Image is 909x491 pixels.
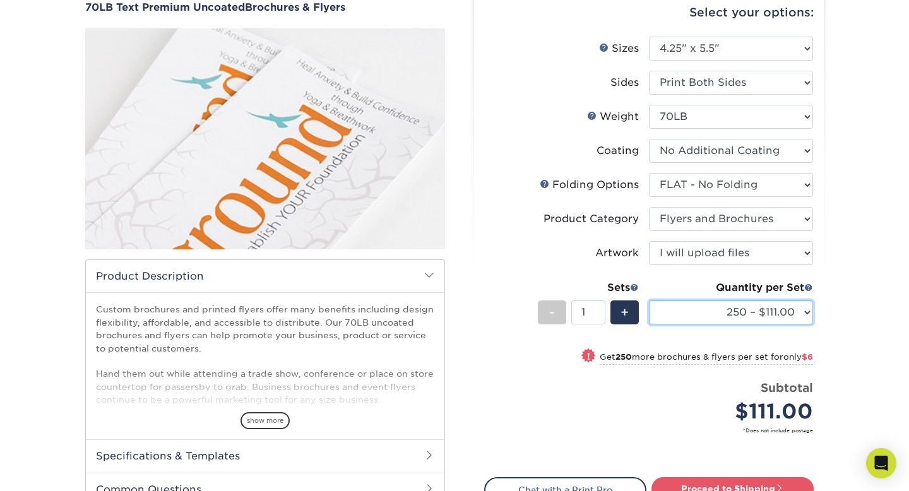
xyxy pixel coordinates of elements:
h2: Product Description [86,260,444,292]
div: Folding Options [540,177,639,192]
iframe: Google Customer Reviews [3,453,107,487]
span: $6 [802,352,813,362]
span: - [549,303,555,322]
small: *Does not include postage [494,427,813,434]
div: Artwork [595,245,639,261]
span: + [621,303,629,322]
div: Sizes [599,41,639,56]
div: Sets [538,280,639,295]
span: only [783,352,813,362]
strong: 250 [615,352,632,362]
div: Coating [597,143,639,158]
span: show more [241,412,290,429]
div: $111.00 [658,396,813,427]
div: Product Category [544,211,639,227]
small: Get more brochures & flyers per set for [600,352,813,365]
div: Sides [610,75,639,90]
span: ! [587,350,590,363]
div: Open Intercom Messenger [866,448,896,478]
h1: Brochures & Flyers [85,1,445,13]
div: Weight [587,109,639,124]
div: Quantity per Set [649,280,813,295]
a: 70LB Text Premium UncoatedBrochures & Flyers [85,1,445,13]
p: Custom brochures and printed flyers offer many benefits including design flexibility, affordable,... [96,303,434,470]
img: 70LB Text<br/>Premium Uncoated 01 [85,15,445,263]
span: 70LB Text Premium Uncoated [85,1,245,13]
h2: Specifications & Templates [86,439,444,472]
strong: Subtotal [761,381,813,394]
